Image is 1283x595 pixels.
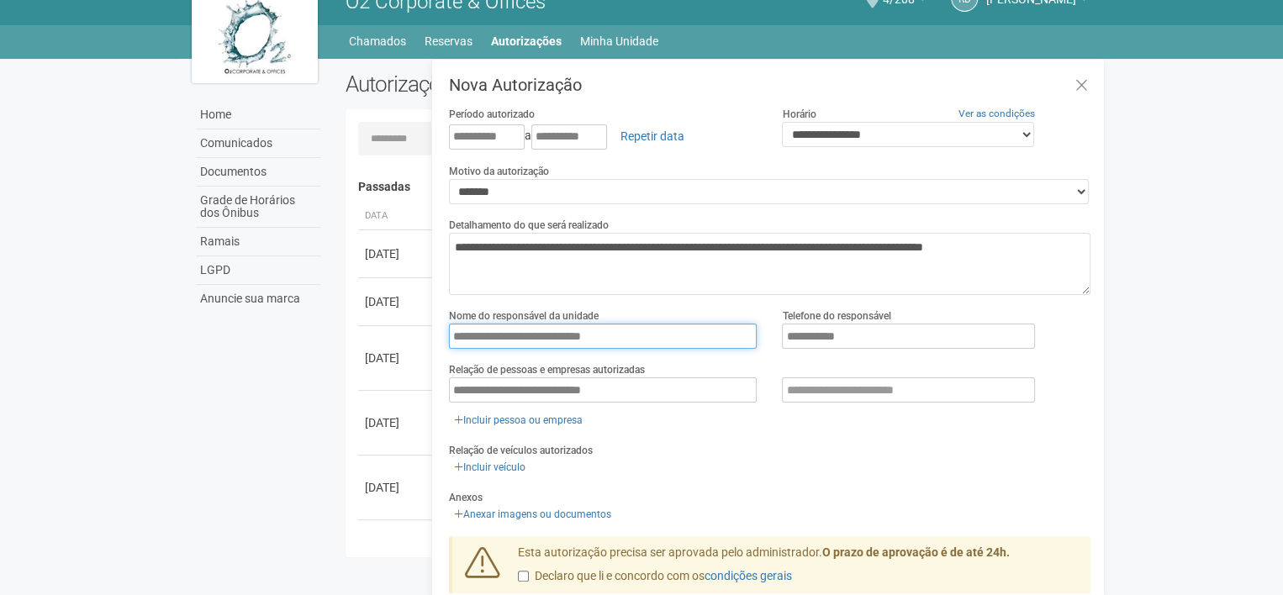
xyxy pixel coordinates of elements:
a: Ramais [196,228,320,256]
a: Autorizações [491,29,562,53]
label: Horário [782,107,816,122]
label: Motivo da autorização [449,164,549,179]
a: Minha Unidade [580,29,658,53]
a: Incluir pessoa ou empresa [449,411,588,429]
label: Nome do responsável da unidade [449,308,599,324]
a: Comunicados [196,129,320,158]
div: a [449,122,758,150]
label: Telefone do responsável [782,308,890,324]
input: Declaro que li e concordo com oscondições gerais [518,571,529,582]
a: Documentos [196,158,320,187]
h2: Autorizações [346,71,705,97]
label: Anexos [449,490,483,505]
label: Relação de pessoas e empresas autorizadas [449,362,645,377]
th: Data [358,203,434,230]
a: condições gerais [705,569,792,582]
label: Detalhamento do que será realizado [449,218,609,233]
strong: O prazo de aprovação é de até 24h. [822,545,1010,559]
a: Home [196,101,320,129]
label: Relação de veículos autorizados [449,443,593,458]
label: Declaro que li e concordo com os [518,568,792,585]
div: [DATE] [365,479,427,496]
a: Reservas [425,29,473,53]
a: Repetir data [610,122,695,150]
a: LGPD [196,256,320,285]
a: Anexar imagens ou documentos [449,505,616,524]
a: Grade de Horários dos Ônibus [196,187,320,228]
label: Período autorizado [449,107,535,122]
div: Esta autorização precisa ser aprovada pelo administrador. [505,545,1090,593]
div: [DATE] [365,414,427,431]
div: [DATE] [365,293,427,310]
div: [DATE] [365,350,427,366]
div: [DATE] [365,245,427,262]
h4: Passadas [358,181,1079,193]
a: Chamados [349,29,406,53]
a: Anuncie sua marca [196,285,320,313]
a: Incluir veículo [449,458,531,477]
div: [DATE] [365,544,427,561]
a: Ver as condições [958,108,1035,119]
h3: Nova Autorização [449,76,1090,93]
